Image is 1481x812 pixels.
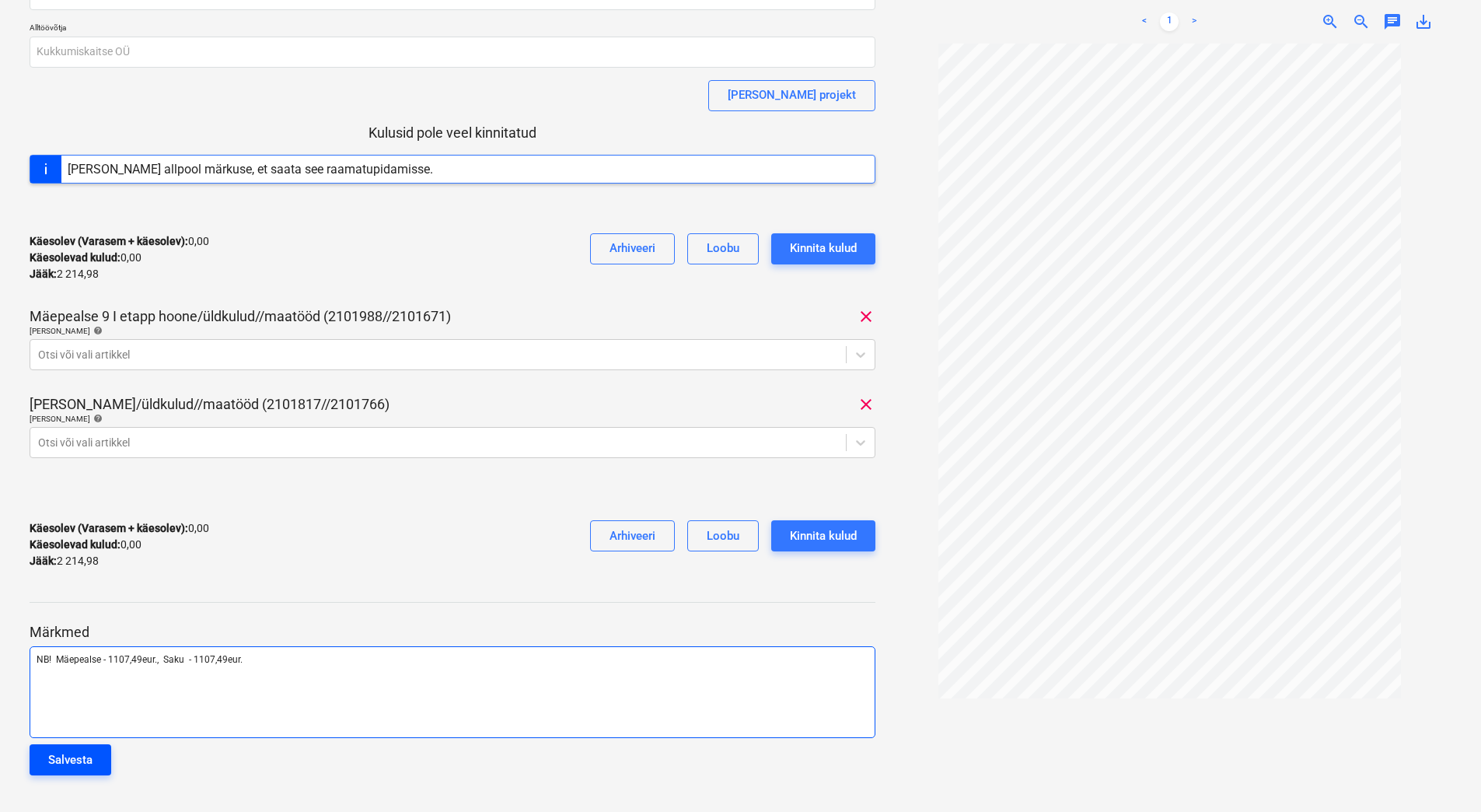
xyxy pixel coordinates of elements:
[728,85,856,105] div: [PERSON_NAME] projekt
[790,526,857,546] div: Kinnita kulud
[857,395,875,414] span: clear
[590,233,675,264] button: Arhiveeri
[708,80,875,111] button: [PERSON_NAME] projekt
[30,520,209,537] p: 0,00
[771,233,875,264] button: Kinnita kulud
[30,553,99,569] p: 2 214,98
[30,124,875,142] p: Kulusid pole veel kinnitatud
[1321,12,1340,31] span: zoom_in
[30,23,875,36] p: Alltöövõtja
[30,307,451,326] p: Mäepealse 9 I etapp hoone/üldkulud//maatööd (2101988//2101671)
[30,744,111,775] button: Salvesta
[610,238,655,258] div: Arhiveeri
[857,307,875,326] span: clear
[37,654,243,665] span: NB! Mäepealse - 1107,49eur., Saku - 1107,49eur.
[30,37,875,68] input: Alltöövõtja
[1403,737,1481,812] iframe: Chat Widget
[30,233,209,250] p: 0,00
[30,235,188,247] strong: Käesolev (Varasem + käesolev) :
[48,750,93,770] div: Salvesta
[90,326,103,335] span: help
[30,522,188,534] strong: Käesolev (Varasem + käesolev) :
[687,233,759,264] button: Loobu
[610,526,655,546] div: Arhiveeri
[30,623,875,642] p: Märkmed
[68,162,433,177] div: [PERSON_NAME] allpool märkuse, et saata see raamatupidamisse.
[30,538,121,551] strong: Käesolevad kulud :
[1352,12,1371,31] span: zoom_out
[771,520,875,551] button: Kinnita kulud
[90,414,103,423] span: help
[30,251,121,264] strong: Käesolevad kulud :
[1383,12,1402,31] span: chat
[30,266,99,282] p: 2 214,98
[30,250,141,266] p: 0,00
[590,520,675,551] button: Arhiveeri
[790,238,857,258] div: Kinnita kulud
[1135,12,1154,31] a: Previous page
[1160,12,1179,31] a: Page 1 is your current page
[30,268,57,280] strong: Jääk :
[30,395,389,414] p: [PERSON_NAME]/üldkulud//maatööd (2101817//2101766)
[687,520,759,551] button: Loobu
[707,238,739,258] div: Loobu
[30,326,875,336] div: [PERSON_NAME]
[1414,12,1433,31] span: save_alt
[1185,12,1203,31] a: Next page
[30,414,875,424] div: [PERSON_NAME]
[707,526,739,546] div: Loobu
[30,537,141,553] p: 0,00
[30,555,57,567] strong: Jääk :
